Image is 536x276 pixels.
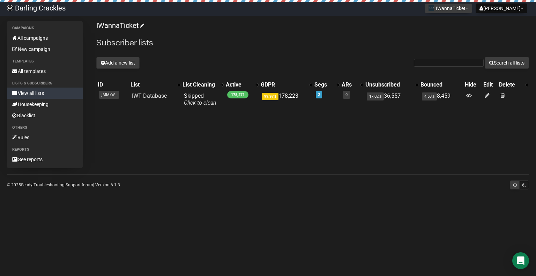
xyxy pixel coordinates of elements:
div: Bounced [420,81,462,88]
th: Unsubscribed: No sort applied, activate to apply an ascending sort [364,80,419,90]
a: Troubleshooting [33,182,65,187]
p: © 2025 | | | Version 6.1.3 [7,181,120,189]
h2: Subscriber lists [96,37,529,49]
li: Campaigns [7,24,83,32]
div: GDPR [261,81,306,88]
td: 8,459 [419,90,463,109]
a: Housekeeping [7,99,83,110]
div: Unsubscribed [365,81,412,88]
th: Delete: No sort applied, activate to apply an ascending sort [498,80,529,90]
th: ID: No sort applied, sorting is disabled [96,80,129,90]
a: See reports [7,154,83,165]
a: Support forum [66,182,93,187]
div: ARs [342,81,357,88]
li: Lists & subscribers [7,79,83,88]
th: List Cleaning: No sort applied, activate to apply an ascending sort [181,80,224,90]
li: Templates [7,57,83,66]
li: Reports [7,146,83,154]
a: View all lists [7,88,83,99]
span: jMMxW.. [99,91,119,99]
div: Hide [465,81,481,88]
a: All campaigns [7,32,83,44]
a: 0 [345,92,348,97]
a: 2 [318,92,320,97]
div: Active [226,81,252,88]
a: Rules [7,132,83,143]
span: 99.97% [262,93,278,100]
a: New campaign [7,44,83,55]
span: 4.53% [422,92,437,100]
div: Segs [314,81,333,88]
div: Open Intercom Messenger [512,252,529,269]
a: IWT Database [132,92,167,99]
a: Click to clean [184,99,216,106]
button: [PERSON_NAME] [476,3,527,13]
th: ARs: No sort applied, activate to apply an ascending sort [340,80,364,90]
th: GDPR: No sort applied, activate to apply an ascending sort [259,80,313,90]
button: Add a new list [96,57,140,69]
div: Edit [483,81,496,88]
img: a5199ef85a574f23c5d8dbdd0683af66 [7,5,13,11]
th: List: No sort applied, activate to apply an ascending sort [129,80,181,90]
span: 17.02% [367,92,384,100]
div: ID [98,81,128,88]
th: Hide: No sort applied, sorting is disabled [463,80,482,90]
th: Active: No sort applied, activate to apply an ascending sort [224,80,259,90]
img: 1.png [429,5,434,11]
th: Bounced: No sort applied, sorting is disabled [419,80,463,90]
div: List [131,81,174,88]
a: IWannaTicket [96,21,143,30]
div: List Cleaning [183,81,217,88]
th: Segs: No sort applied, activate to apply an ascending sort [313,80,340,90]
button: IWannaTicket [425,3,472,13]
span: Skipped [184,92,216,106]
a: All templates [7,66,83,77]
td: 178,223 [259,90,313,109]
th: Edit: No sort applied, sorting is disabled [482,80,498,90]
a: Blacklist [7,110,83,121]
span: 178,271 [227,91,248,98]
li: Others [7,124,83,132]
button: Search all lists [485,57,529,69]
a: Sendy [21,182,32,187]
td: 36,557 [364,90,419,109]
div: Delete [499,81,522,88]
